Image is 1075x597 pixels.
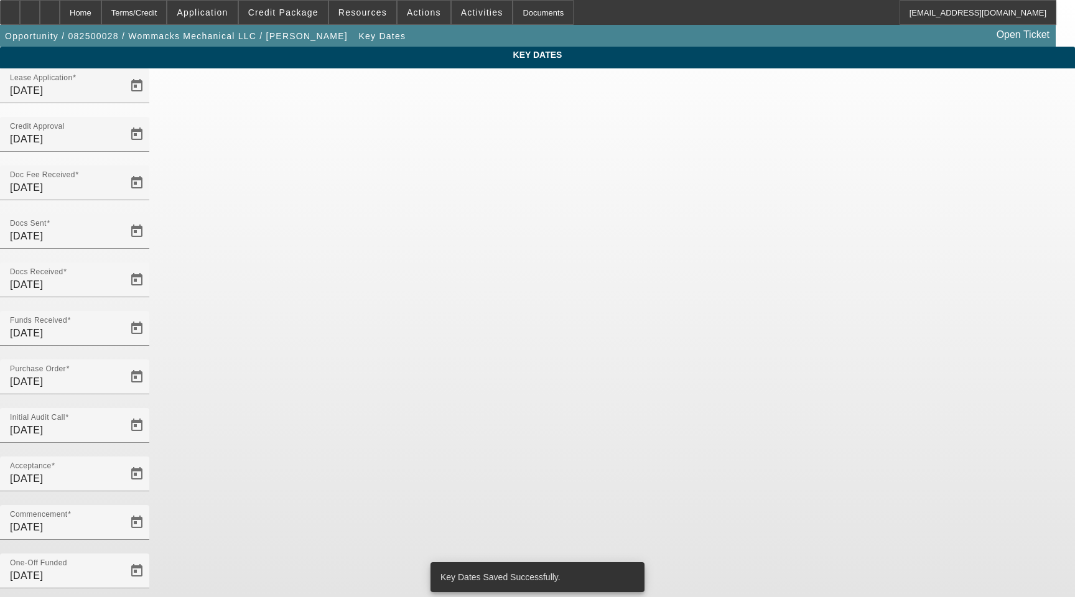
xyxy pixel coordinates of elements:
[124,122,149,147] button: Open calendar
[10,220,47,228] mat-label: Docs Sent
[124,413,149,438] button: Open calendar
[124,170,149,195] button: Open calendar
[10,559,67,567] mat-label: One-Off Funded
[124,316,149,341] button: Open calendar
[124,219,149,244] button: Open calendar
[124,267,149,292] button: Open calendar
[124,461,149,486] button: Open calendar
[9,50,1066,60] span: Key Dates
[167,1,237,24] button: Application
[124,558,149,583] button: Open calendar
[398,1,450,24] button: Actions
[124,73,149,98] button: Open calendar
[329,1,396,24] button: Resources
[124,510,149,535] button: Open calendar
[124,364,149,389] button: Open calendar
[10,171,75,179] mat-label: Doc Fee Received
[338,7,387,17] span: Resources
[355,25,409,47] button: Key Dates
[10,123,65,131] mat-label: Credit Approval
[10,511,68,519] mat-label: Commencement
[10,365,66,373] mat-label: Purchase Order
[10,414,65,422] mat-label: Initial Audit Call
[10,268,63,276] mat-label: Docs Received
[10,74,72,82] mat-label: Lease Application
[452,1,513,24] button: Activities
[239,1,328,24] button: Credit Package
[10,317,67,325] mat-label: Funds Received
[430,562,640,592] div: Key Dates Saved Successfully.
[407,7,441,17] span: Actions
[5,31,348,41] span: Opportunity / 082500028 / Wommacks Mechanical LLC / [PERSON_NAME]
[461,7,503,17] span: Activities
[177,7,228,17] span: Application
[992,24,1054,45] a: Open Ticket
[248,7,319,17] span: Credit Package
[10,462,51,470] mat-label: Acceptance
[358,31,406,41] span: Key Dates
